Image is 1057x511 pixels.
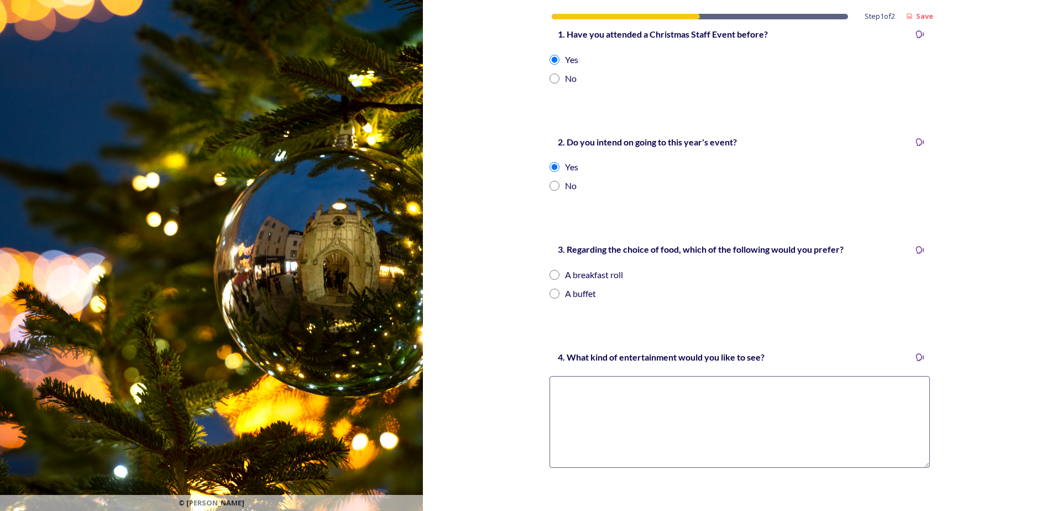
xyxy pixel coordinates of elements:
[565,160,578,174] div: Yes
[565,72,577,85] div: No
[558,29,768,39] strong: 1. Have you attended a Christmas Staff Event before?
[565,53,578,66] div: Yes
[916,11,933,21] strong: Save
[558,137,737,147] strong: 2. Do you intend on going to this year's event?
[565,268,623,281] div: A breakfast roll
[558,244,844,254] strong: 3. Regarding the choice of food, which of the following would you prefer?
[558,352,765,362] strong: 4. What kind of entertainment would you like to see?
[179,498,244,508] span: © [PERSON_NAME]
[865,11,895,22] span: Step 1 of 2
[565,287,596,300] div: A buffet
[565,179,577,192] div: No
